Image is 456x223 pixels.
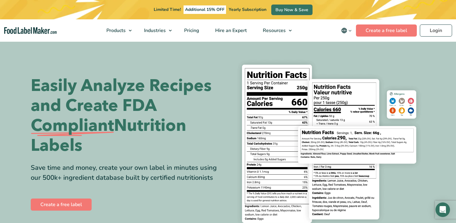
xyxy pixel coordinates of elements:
a: Hire an Expert [207,19,253,42]
span: Industries [142,27,166,34]
a: Products [99,19,135,42]
span: Yearly Subscription [229,7,266,12]
span: Compliant [31,116,114,136]
a: Login [420,24,452,37]
a: Create a free label [31,199,92,211]
span: Limited Time! [154,7,181,12]
a: Industries [136,19,175,42]
a: Create a free label [356,24,417,37]
span: Additional 15% OFF [184,5,226,14]
span: Products [105,27,126,34]
h1: Easily Analyze Recipes and Create FDA Nutrition Labels [31,76,224,156]
span: Resources [261,27,286,34]
a: Pricing [176,19,206,42]
div: Save time and money, create your own label in minutes using our 500k+ ingredient database built b... [31,163,224,183]
a: Resources [255,19,295,42]
a: Buy Now & Save [271,5,313,15]
span: Pricing [182,27,200,34]
span: Hire an Expert [213,27,247,34]
div: Open Intercom Messenger [436,202,450,217]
